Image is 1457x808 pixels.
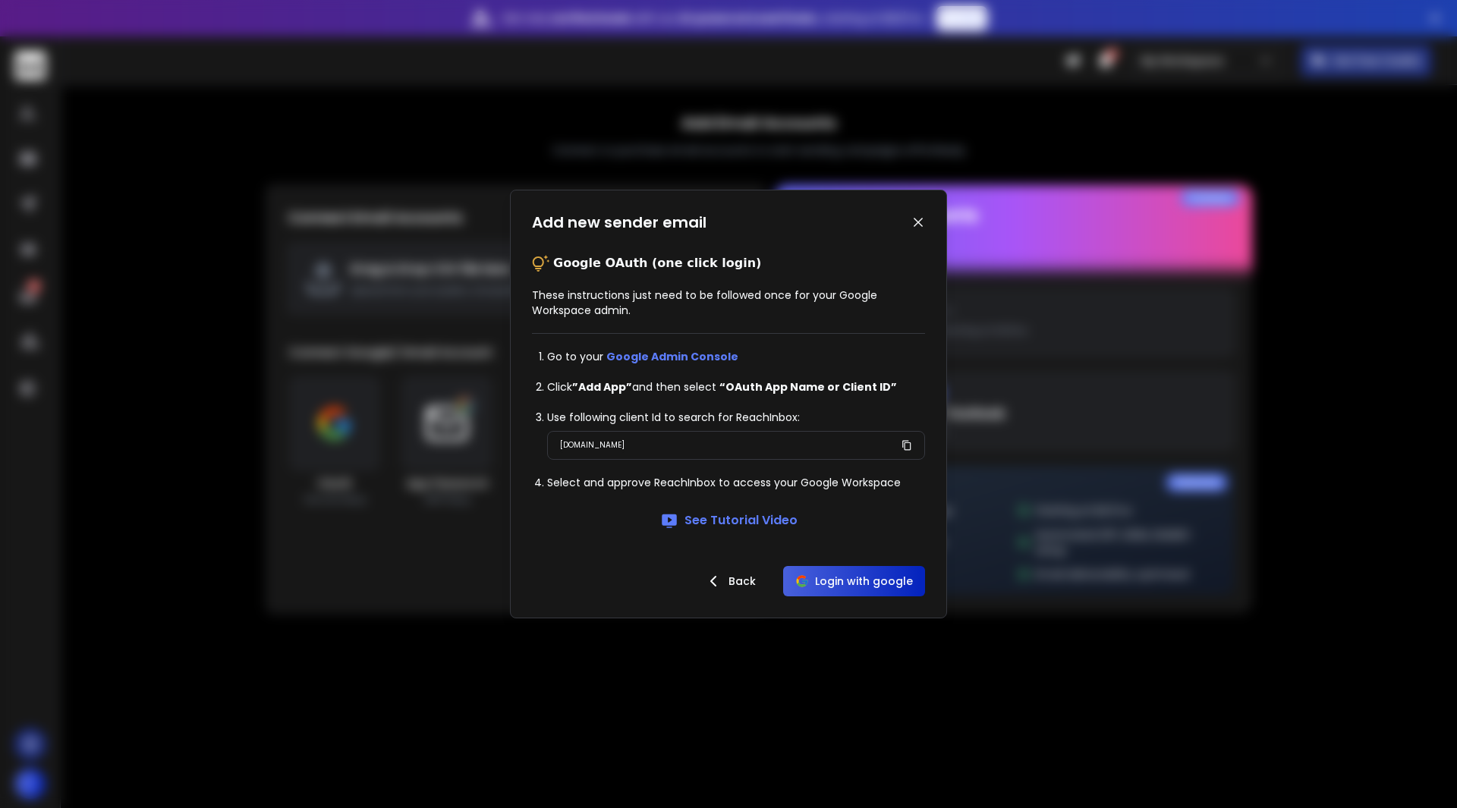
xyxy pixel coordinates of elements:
li: Click and then select [547,379,925,395]
strong: “OAuth App Name or Client ID” [719,379,897,395]
a: See Tutorial Video [660,511,798,530]
button: Back [692,566,768,596]
p: These instructions just need to be followed once for your Google Workspace admin. [532,288,925,318]
img: tips [532,254,550,272]
li: Go to your [547,349,925,364]
strong: ”Add App” [572,379,632,395]
button: Login with google [783,566,925,596]
p: [DOMAIN_NAME] [560,438,625,453]
p: Google OAuth (one click login) [553,254,761,272]
h1: Add new sender email [532,212,706,233]
li: Use following client Id to search for ReachInbox: [547,410,925,425]
a: Google Admin Console [606,349,738,364]
li: Select and approve ReachInbox to access your Google Workspace [547,475,925,490]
